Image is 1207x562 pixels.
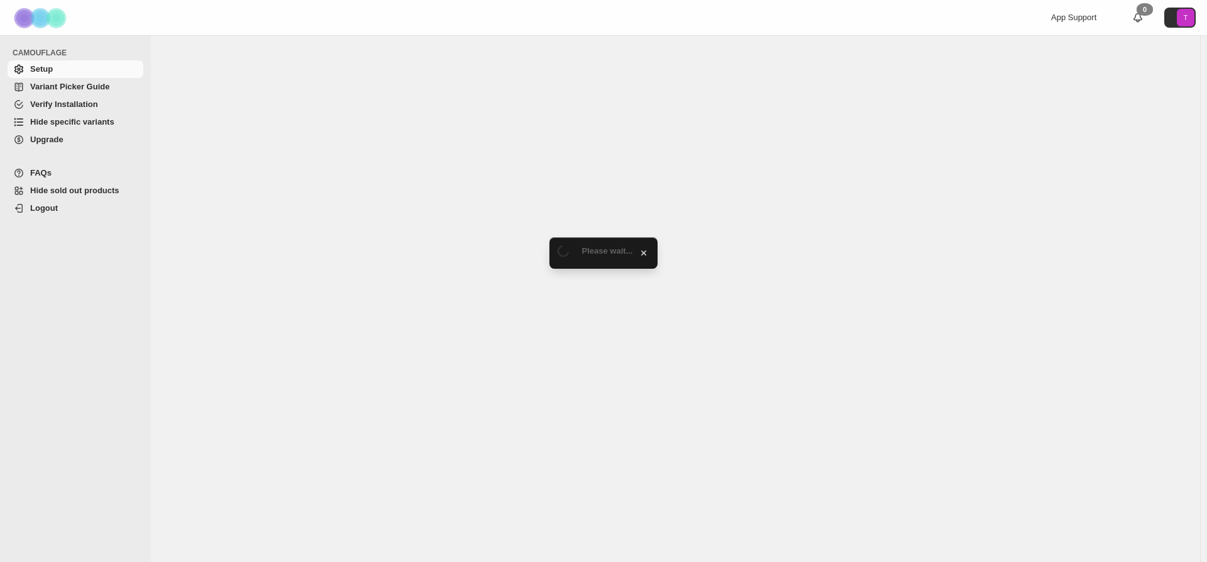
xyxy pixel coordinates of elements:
span: Avatar with initials T [1177,9,1194,26]
span: Setup [30,64,53,74]
span: Hide specific variants [30,117,114,126]
a: Hide sold out products [8,182,143,200]
button: Avatar with initials T [1164,8,1196,28]
a: FAQs [8,164,143,182]
span: Upgrade [30,135,63,144]
span: CAMOUFLAGE [13,48,145,58]
div: 0 [1137,3,1153,16]
span: Please wait... [582,246,633,256]
span: FAQs [30,168,52,177]
a: 0 [1132,11,1144,24]
a: Variant Picker Guide [8,78,143,96]
a: Verify Installation [8,96,143,113]
a: Setup [8,60,143,78]
span: Variant Picker Guide [30,82,109,91]
text: T [1184,14,1188,21]
a: Upgrade [8,131,143,149]
img: Camouflage [10,1,73,35]
span: App Support [1051,13,1096,22]
span: Hide sold out products [30,186,119,195]
span: Verify Installation [30,99,98,109]
a: Logout [8,200,143,217]
a: Hide specific variants [8,113,143,131]
span: Logout [30,203,58,213]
